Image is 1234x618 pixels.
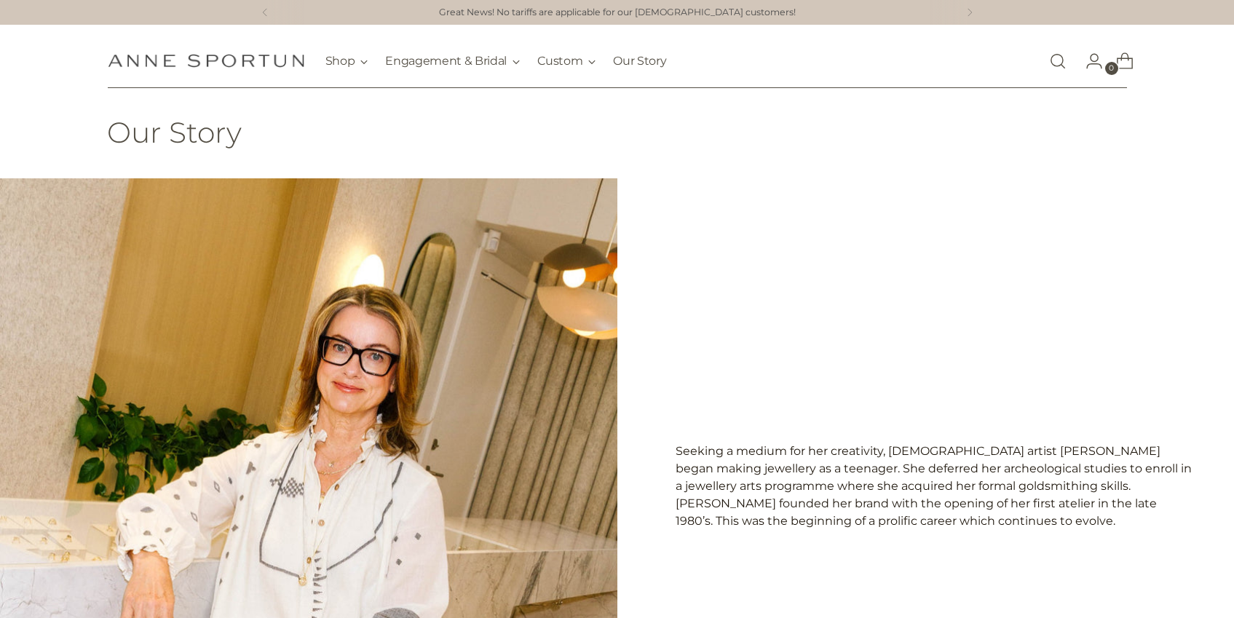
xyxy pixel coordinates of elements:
a: Go to the account page [1074,47,1103,76]
p: Seeking a medium for her creativity, [DEMOGRAPHIC_DATA] artist [PERSON_NAME] began making jewelle... [676,443,1194,530]
button: Engagement & Bridal [385,45,520,77]
a: Our Story [613,45,666,77]
h2: Our Story [107,117,1126,148]
a: Great News! No tariffs are applicable for our [DEMOGRAPHIC_DATA] customers! [439,6,796,20]
a: Open search modal [1043,47,1072,76]
span: 0 [1105,62,1118,75]
a: Open cart modal [1104,47,1134,76]
button: Custom [537,45,596,77]
a: Anne Sportun Fine Jewellery [108,54,304,68]
button: Shop [325,45,368,77]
